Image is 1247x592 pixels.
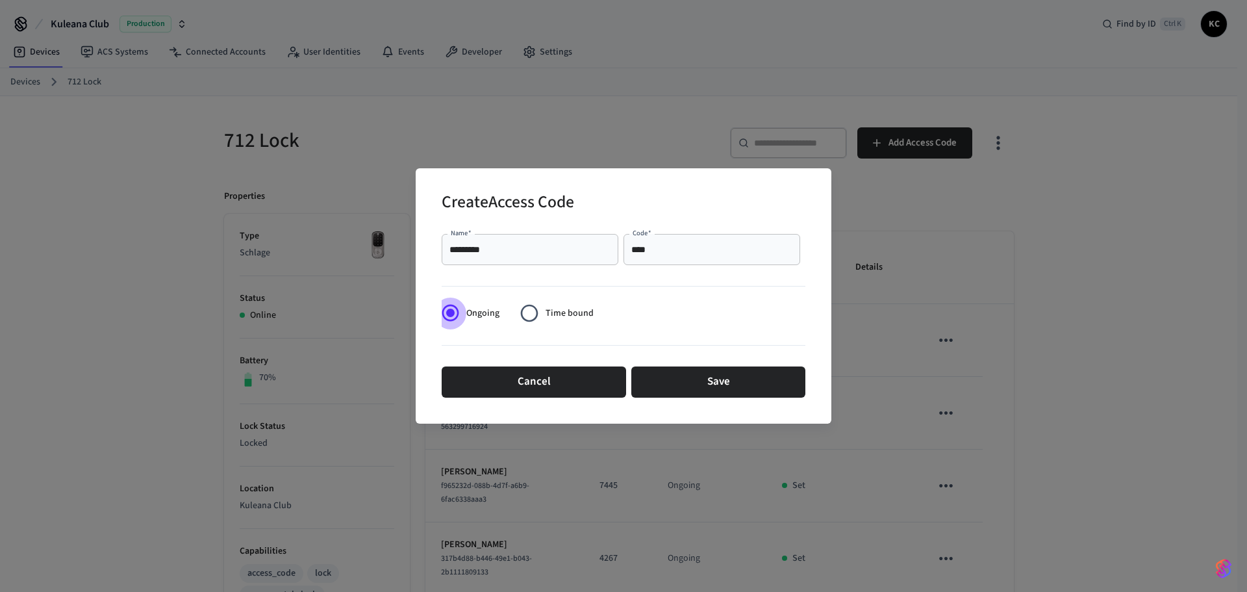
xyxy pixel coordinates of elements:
[442,184,574,224] h2: Create Access Code
[546,307,594,320] span: Time bound
[1216,558,1231,579] img: SeamLogoGradient.69752ec5.svg
[442,367,626,398] button: Cancel
[451,228,472,238] label: Name
[466,307,499,320] span: Ongoing
[631,367,805,398] button: Save
[633,228,651,238] label: Code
